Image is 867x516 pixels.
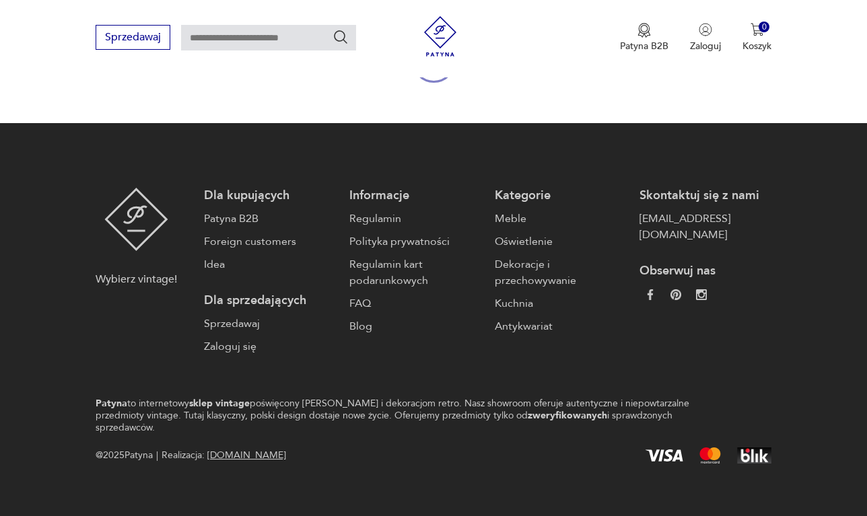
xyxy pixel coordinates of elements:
a: Meble [495,211,627,227]
img: BLIK [737,447,771,464]
strong: sklep vintage [189,397,250,410]
p: to internetowy poświęcony [PERSON_NAME] i dekoracjom retro. Nasz showroom oferuje autentyczne i n... [96,398,725,434]
p: Koszyk [742,40,771,52]
a: Foreign customers [204,233,336,250]
a: Dekoracje i przechowywanie [495,256,627,289]
button: Sprzedawaj [96,25,170,50]
button: Szukaj [333,29,349,45]
a: Patyna B2B [204,211,336,227]
a: Blog [349,318,481,334]
strong: zweryfikowanych [528,409,607,422]
p: Obserwuj nas [639,263,771,279]
img: Ikona medalu [637,23,651,38]
p: Patyna B2B [620,40,668,52]
a: [DOMAIN_NAME] [207,449,286,462]
p: Wybierz vintage! [96,271,177,287]
img: 37d27d81a828e637adc9f9cb2e3d3a8a.webp [670,289,681,300]
img: da9060093f698e4c3cedc1453eec5031.webp [645,289,656,300]
p: Skontaktuj się z nami [639,188,771,204]
img: Patyna - sklep z meblami i dekoracjami vintage [420,16,460,57]
p: Dla kupujących [204,188,336,204]
div: | [156,447,158,464]
strong: Patyna [96,397,127,410]
a: Regulamin kart podarunkowych [349,256,481,289]
img: Visa [646,449,683,462]
img: Patyna - sklep z meblami i dekoracjami vintage [104,188,168,251]
button: 0Koszyk [742,23,771,52]
div: 0 [759,22,770,33]
a: Oświetlenie [495,233,627,250]
img: Ikonka użytkownika [699,23,712,36]
a: Ikona medaluPatyna B2B [620,23,668,52]
a: Polityka prywatności [349,233,481,250]
a: Zaloguj się [204,338,336,355]
p: Kategorie [495,188,627,204]
a: FAQ [349,295,481,311]
img: Ikona koszyka [751,23,764,36]
a: Idea [204,256,336,272]
span: Realizacja: [162,447,286,464]
p: Zaloguj [690,40,721,52]
img: Mastercard [699,447,721,464]
p: Informacje [349,188,481,204]
a: [EMAIL_ADDRESS][DOMAIN_NAME] [639,211,771,243]
img: c2fd9cf7f39615d9d6839a72ae8e59e5.webp [696,289,707,300]
button: Patyna B2B [620,23,668,52]
button: Zaloguj [690,23,721,52]
a: Kuchnia [495,295,627,311]
a: Regulamin [349,211,481,227]
span: @ 2025 Patyna [96,447,153,464]
p: Dla sprzedających [204,293,336,309]
a: Sprzedawaj [96,34,170,43]
a: Antykwariat [495,318,627,334]
a: Sprzedawaj [204,316,336,332]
